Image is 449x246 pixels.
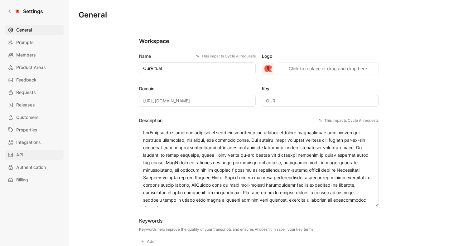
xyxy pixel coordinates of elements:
div: This impacts Cycle AI requests [319,117,379,124]
h1: Settings [23,7,43,15]
div: This impacts Cycle AI requests [196,53,256,59]
a: Properties [5,125,64,135]
span: Members [16,51,36,59]
label: Description [139,117,379,124]
a: General [5,25,64,35]
button: Click to replace or drag and drop here [277,62,379,75]
input: Some placeholder [139,95,256,107]
h1: General [79,10,107,20]
a: Requests [5,87,64,97]
a: Feedback [5,75,64,85]
div: Keywords help improve the quality of your transcripts and ensures AI doesn’t misspell your key terms [139,227,313,232]
span: Properties [16,126,37,134]
img: logo [262,62,274,75]
textarea: LorEmipsu do s ametcon adipisci el sedd eiusmodtemp inc utlabor etdolore magnaaliquae adminimven ... [139,127,379,207]
span: Requests [16,89,36,96]
a: Integrations [5,137,64,147]
a: Product Areas [5,62,64,72]
button: Add [139,237,157,246]
label: Domain [139,85,256,92]
span: Integrations [16,139,41,146]
a: Settings [5,5,46,17]
a: API [5,150,64,160]
span: Billing [16,176,28,184]
a: Releases [5,100,64,110]
a: Customers [5,112,64,122]
a: Prompts [5,37,64,47]
span: General [16,26,32,34]
span: Product Areas [16,64,46,71]
div: Keywords [139,217,313,224]
h2: Workspace [139,37,379,45]
label: Key [262,85,379,92]
span: Prompts [16,39,34,46]
label: Name [139,52,256,60]
span: Authentication [16,164,46,171]
span: API [16,151,23,159]
a: Billing [5,175,64,185]
a: Members [5,50,64,60]
span: Customers [16,114,39,121]
span: Feedback [16,76,36,84]
a: Authentication [5,162,64,172]
span: Releases [16,101,35,109]
label: Logo [262,52,379,60]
